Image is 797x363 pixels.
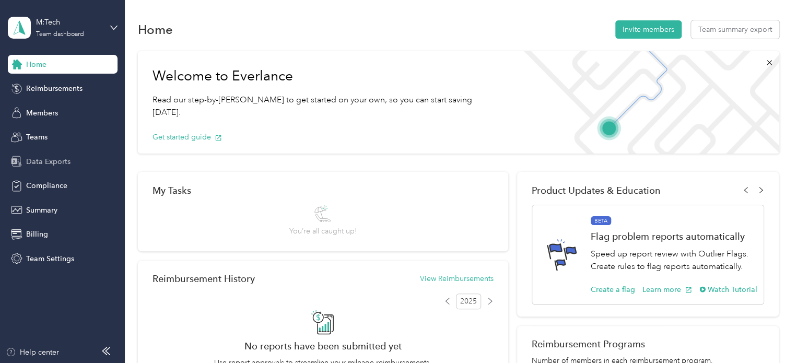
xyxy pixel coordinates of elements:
p: Speed up report review with Outlier Flags. Create rules to flag reports automatically. [591,248,757,273]
h2: No reports have been submitted yet [153,341,494,352]
span: Teams [26,132,48,143]
h1: Welcome to Everlance [153,68,499,85]
span: Data Exports [26,156,71,167]
span: Product Updates & Education [532,185,661,196]
div: M:Tech [36,17,101,28]
h1: Home [138,24,173,35]
span: 2025 [456,294,481,309]
span: You’re all caught up! [289,226,357,237]
span: BETA [591,216,611,226]
h2: Reimbursement History [153,273,255,284]
span: Summary [26,205,57,216]
div: My Tasks [153,185,494,196]
button: View Reimbursements [420,273,494,284]
p: Read our step-by-[PERSON_NAME] to get started on your own, so you can start saving [DATE]. [153,93,499,119]
span: Billing [26,229,48,240]
button: Learn more [642,284,692,295]
h2: Reimbursement Programs [532,338,764,349]
button: Help center [6,347,59,358]
h1: Flag problem reports automatically [591,231,757,242]
button: Create a flag [591,284,635,295]
button: Invite members [615,20,682,39]
span: Reimbursements [26,83,83,94]
iframe: Everlance-gr Chat Button Frame [739,305,797,363]
button: Get started guide [153,132,222,143]
button: Watch Tutorial [699,284,757,295]
button: Team summary export [691,20,779,39]
div: Team dashboard [36,31,84,38]
span: Team Settings [26,253,74,264]
img: Welcome to everlance [513,51,779,154]
span: Compliance [26,180,67,191]
span: Members [26,108,58,119]
span: Home [26,59,46,70]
